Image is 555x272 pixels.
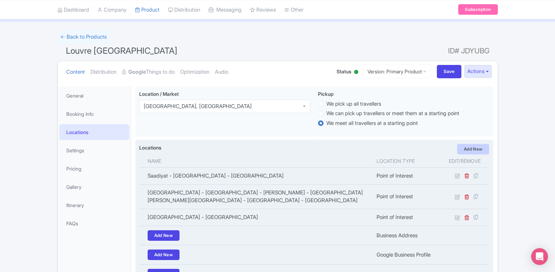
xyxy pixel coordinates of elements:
a: Booking Info [59,106,129,122]
td: Saadiyat - [GEOGRAPHIC_DATA] - [GEOGRAPHIC_DATA] [139,167,373,184]
label: Locations [139,144,161,151]
td: [GEOGRAPHIC_DATA] - [GEOGRAPHIC_DATA] - [PERSON_NAME] - [GEOGRAPHIC_DATA][PERSON_NAME][GEOGRAPHIC... [139,184,373,209]
a: Version: Primary Product [363,65,431,78]
th: Name [139,154,373,168]
td: [GEOGRAPHIC_DATA] - [GEOGRAPHIC_DATA] [139,209,373,226]
span: Location / Market [139,91,179,97]
div: [GEOGRAPHIC_DATA], [GEOGRAPHIC_DATA] [144,103,252,110]
label: We meet all travellers at a starting point [326,119,418,127]
a: ← Back to Products [57,30,109,44]
strong: Google [128,68,146,76]
a: General [59,88,129,104]
td: Google Business Profile [372,245,440,265]
div: Open Intercom Messenger [531,248,548,265]
a: Audio [215,61,228,83]
a: Pricing [59,161,129,177]
a: Add New [457,144,489,154]
a: Add New [148,230,180,241]
span: Status [337,68,351,75]
span: Pickup [318,91,333,97]
a: Content [66,61,85,83]
a: Locations [59,124,129,140]
label: We pick up all travellers [326,100,381,108]
a: Distribution [90,61,116,83]
td: Point of Interest [372,167,440,184]
button: Actions [464,65,492,78]
a: FAQs [59,215,129,231]
td: Point of Interest [372,184,440,209]
a: Add New [148,250,180,260]
a: Optimization [180,61,209,83]
span: ID# JDYUBG [448,44,489,58]
a: Settings [59,142,129,158]
label: We can pick up travellers or meet them at a starting point [326,110,459,118]
td: Business Address [372,226,440,245]
td: Point of Interest [372,209,440,226]
a: Subscription [458,4,498,15]
a: GoogleThings to do [122,61,175,83]
th: Edit/Remove [441,154,489,168]
th: Location type [372,154,440,168]
div: Active [353,67,360,78]
span: Louvre [GEOGRAPHIC_DATA] [66,46,177,56]
input: Save [437,65,461,78]
a: Gallery [59,179,129,195]
a: Itinerary [59,197,129,213]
